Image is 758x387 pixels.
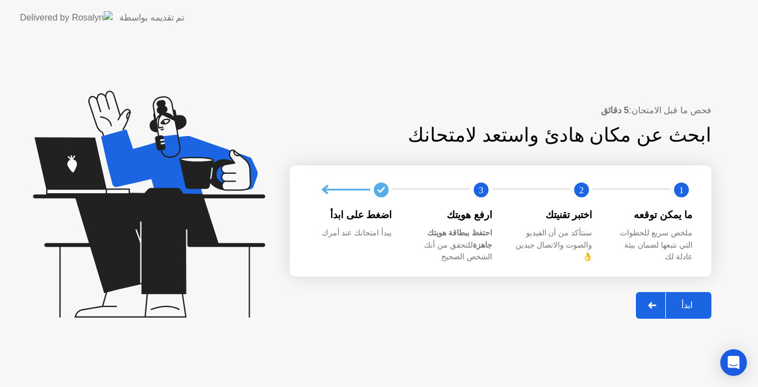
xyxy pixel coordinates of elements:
[427,228,492,249] b: احتفظ ببطاقة هويتك جاهزة
[119,11,184,24] div: تم تقديمه بواسطة
[479,184,483,195] text: 3
[579,184,583,195] text: 2
[636,292,711,319] button: ابدأ
[679,184,684,195] text: 1
[410,227,493,263] div: للتحقق من أنك الشخص الصحيح
[720,349,747,376] div: Open Intercom Messenger
[610,208,693,222] div: ما يمكن توقعه
[20,11,113,24] img: Delivered by Rosalyn
[310,227,392,239] div: يبدأ امتحانك عند أمرك
[601,105,629,115] b: 5 دقائق
[321,120,712,150] div: ابحث عن مكان هادئ واستعد لامتحانك
[290,104,711,117] div: فحص ما قبل الامتحان:
[410,208,493,222] div: ارفع هويتك
[666,300,708,310] div: ابدأ
[510,208,593,222] div: اختبر تقنيتك
[610,227,693,263] div: ملخص سريع للخطوات التي نتبعها لضمان بيئة عادلة لك
[310,208,392,222] div: اضغط على ابدأ
[510,227,593,263] div: سنتأكد من أن الفيديو والصوت والاتصال جيدين 👌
